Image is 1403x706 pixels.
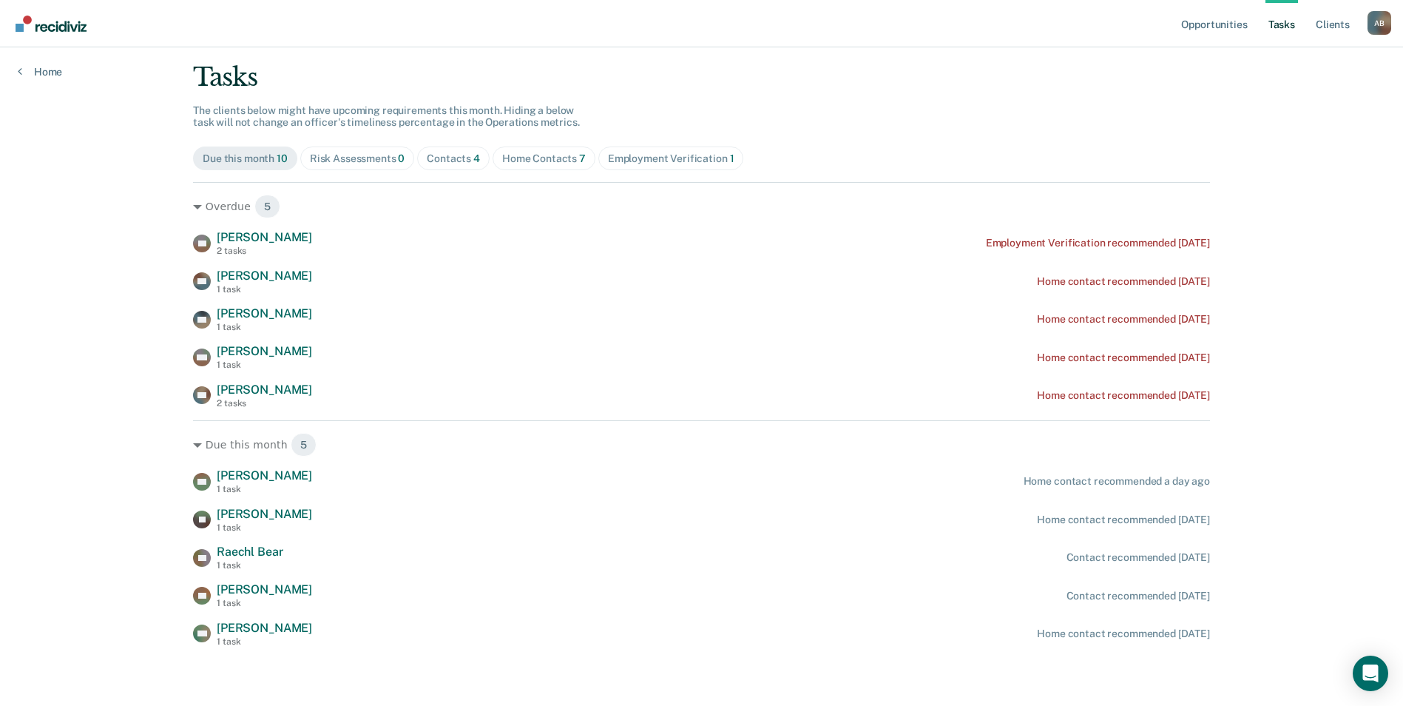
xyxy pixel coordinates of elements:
[277,152,288,164] span: 10
[310,152,405,165] div: Risk Assessments
[203,152,288,165] div: Due this month
[217,383,312,397] span: [PERSON_NAME]
[1037,352,1210,364] div: Home contact recommended [DATE]
[217,582,312,596] span: [PERSON_NAME]
[1353,656,1388,691] div: Open Intercom Messenger
[193,433,1210,457] div: Due this month 5
[217,522,312,533] div: 1 task
[579,152,586,164] span: 7
[1066,551,1210,564] div: Contact recommended [DATE]
[217,306,312,320] span: [PERSON_NAME]
[217,284,312,295] div: 1 task
[291,433,317,457] span: 5
[217,484,312,494] div: 1 task
[1066,590,1210,602] div: Contact recommended [DATE]
[193,104,580,129] span: The clients below might have upcoming requirements this month. Hiding a below task will not chang...
[1367,11,1391,35] button: Profile dropdown button
[1037,389,1210,402] div: Home contact recommended [DATE]
[217,269,312,283] span: [PERSON_NAME]
[427,152,480,165] div: Contacts
[217,468,312,483] span: [PERSON_NAME]
[1037,313,1210,326] div: Home contact recommended [DATE]
[1367,11,1391,35] div: A B
[1037,275,1210,288] div: Home contact recommended [DATE]
[217,344,312,358] span: [PERSON_NAME]
[193,62,1210,93] div: Tasks
[986,237,1210,249] div: Employment Verification recommended [DATE]
[398,152,405,164] span: 0
[217,398,312,409] div: 2 tasks
[217,322,312,332] div: 1 task
[193,195,1210,218] div: Overdue 5
[254,195,280,218] span: 5
[217,246,312,256] div: 2 tasks
[730,152,734,164] span: 1
[1024,475,1210,488] div: Home contact recommended a day ago
[217,636,312,647] div: 1 task
[473,152,480,164] span: 4
[608,152,734,165] div: Employment Verification
[502,152,586,165] div: Home Contacts
[16,16,87,32] img: Recidiviz
[217,545,283,559] span: Raechl Bear
[217,598,312,608] div: 1 task
[217,560,283,571] div: 1 task
[1037,514,1210,526] div: Home contact recommended [DATE]
[217,621,312,635] span: [PERSON_NAME]
[217,230,312,244] span: [PERSON_NAME]
[18,65,62,78] a: Home
[217,507,312,521] span: [PERSON_NAME]
[217,360,312,370] div: 1 task
[1037,628,1210,640] div: Home contact recommended [DATE]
